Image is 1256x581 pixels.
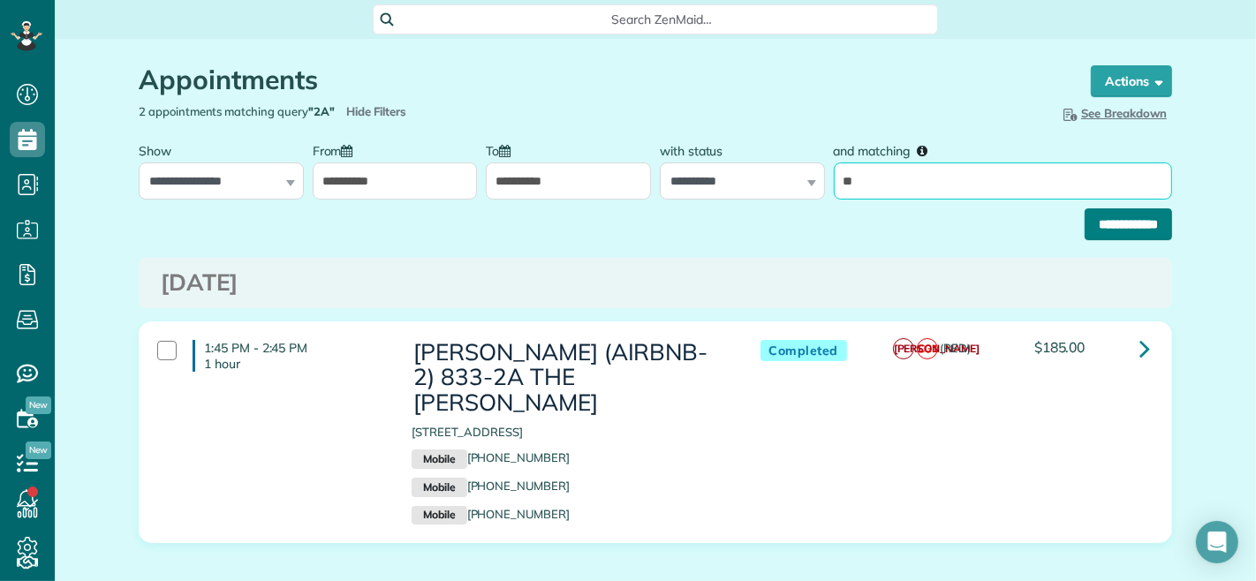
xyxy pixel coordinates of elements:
[204,356,385,372] p: 1 hour
[26,441,51,459] span: New
[313,133,362,166] label: From
[1055,103,1172,123] button: See Breakdown
[125,103,655,120] div: 2 appointments matching query
[412,340,724,416] h3: [PERSON_NAME] (AIRBNB-2) 833-2A THE [PERSON_NAME]
[412,424,724,441] p: [STREET_ADDRESS]
[1196,521,1238,563] div: Open Intercom Messenger
[412,479,570,493] a: Mobile[PHONE_NUMBER]
[917,338,938,359] span: CG1
[26,396,51,414] span: New
[412,507,570,521] a: Mobile[PHONE_NUMBER]
[893,338,914,359] span: [PERSON_NAME]
[1034,338,1086,356] span: $185.00
[1091,65,1172,97] button: Actions
[161,270,1150,296] h3: [DATE]
[308,104,335,118] strong: "2A"
[139,65,1057,94] h1: Appointments
[412,450,570,464] a: Mobile[PHONE_NUMBER]
[941,341,972,355] span: (RED)
[760,340,848,362] span: Completed
[1060,106,1167,120] span: See Breakdown
[346,103,407,120] span: Hide Filters
[834,133,941,166] label: and matching
[346,104,407,118] a: Hide Filters
[412,478,466,497] small: Mobile
[412,449,466,469] small: Mobile
[486,133,519,166] label: To
[193,340,385,372] h4: 1:45 PM - 2:45 PM
[412,506,466,525] small: Mobile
